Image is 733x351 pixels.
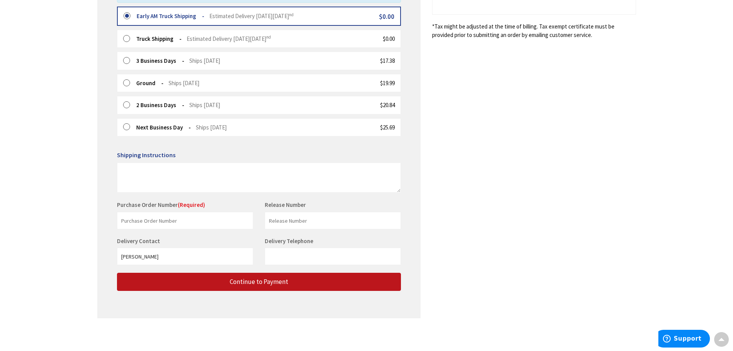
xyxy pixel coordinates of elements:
[117,237,162,245] label: Delivery Contact
[658,330,710,349] iframe: Opens a widget where you can find more information
[379,12,394,21] span: $0.00
[265,201,306,209] label: Release Number
[230,277,288,286] span: Continue to Payment
[265,212,401,229] input: Release Number
[383,35,395,42] span: $0.00
[187,35,271,42] span: Estimated Delivery [DATE][DATE]
[189,57,220,64] span: Ships [DATE]
[136,124,191,131] strong: Next Business Day
[196,124,227,131] span: Ships [DATE]
[380,101,395,109] span: $20.84
[136,35,182,42] strong: Truck Shipping
[380,57,395,64] span: $17.38
[266,34,271,40] sup: nd
[178,201,205,208] span: (Required)
[117,151,175,159] span: Shipping Instructions
[289,12,294,17] sup: nd
[432,22,636,39] : *Tax might be adjusted at the time of billing. Tax exempt certificate must be provided prior to s...
[117,201,205,209] label: Purchase Order Number
[169,79,199,87] span: Ships [DATE]
[209,12,294,20] span: Estimated Delivery [DATE][DATE]
[380,124,395,131] span: $25.69
[136,101,184,109] strong: 2 Business Days
[189,101,220,109] span: Ships [DATE]
[117,212,253,229] input: Purchase Order Number
[265,237,315,245] label: Delivery Telephone
[136,57,184,64] strong: 3 Business Days
[380,79,395,87] span: $19.99
[136,79,164,87] strong: Ground
[137,12,204,20] strong: Early AM Truck Shipping
[117,273,401,291] button: Continue to Payment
